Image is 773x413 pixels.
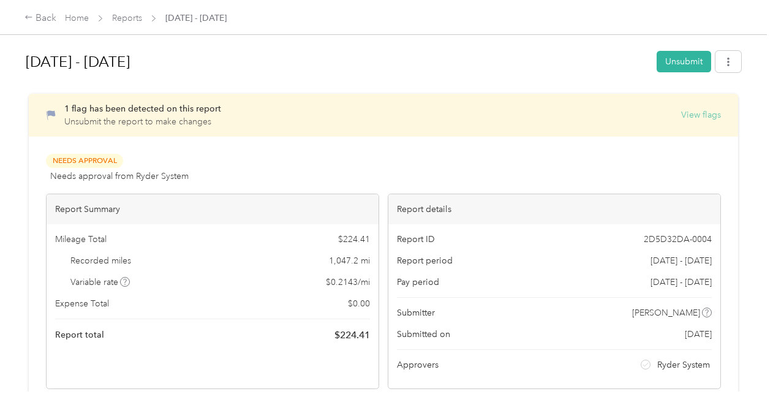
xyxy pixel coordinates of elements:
button: Unsubmit [657,51,711,72]
span: Report ID [397,233,435,246]
span: [PERSON_NAME] [632,306,700,319]
span: $ 0.2143 / mi [326,276,370,289]
span: [DATE] - [DATE] [650,276,712,289]
span: [DATE] [685,328,712,341]
span: Variable rate [70,276,130,289]
span: [DATE] - [DATE] [165,12,227,25]
div: Back [25,11,56,26]
p: Unsubmit the report to make changes [64,115,221,128]
span: Needs Approval [46,154,123,168]
span: 1,047.2 mi [329,254,370,267]
iframe: Everlance-gr Chat Button Frame [704,344,773,413]
span: Report total [55,328,104,341]
a: Reports [112,13,142,23]
span: Approvers [397,358,439,371]
div: Report details [388,194,720,224]
span: Submitter [397,306,435,319]
span: Submitted on [397,328,450,341]
span: 2D5D32DA-0004 [644,233,712,246]
span: $ 224.41 [334,328,370,343]
button: View flags [681,108,721,121]
span: Ryder System [657,358,710,371]
span: Recorded miles [70,254,131,267]
span: $ 0.00 [348,297,370,310]
span: Expense Total [55,297,109,310]
span: Report period [397,254,453,267]
span: $ 224.41 [338,233,370,246]
h1: Aug 1 - 31, 2025 [26,47,648,77]
span: 1 flag has been detected on this report [64,104,221,114]
span: Mileage Total [55,233,107,246]
div: Report Summary [47,194,379,224]
a: Home [65,13,89,23]
span: [DATE] - [DATE] [650,254,712,267]
span: Needs approval from Ryder System [50,170,189,183]
span: Pay period [397,276,439,289]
